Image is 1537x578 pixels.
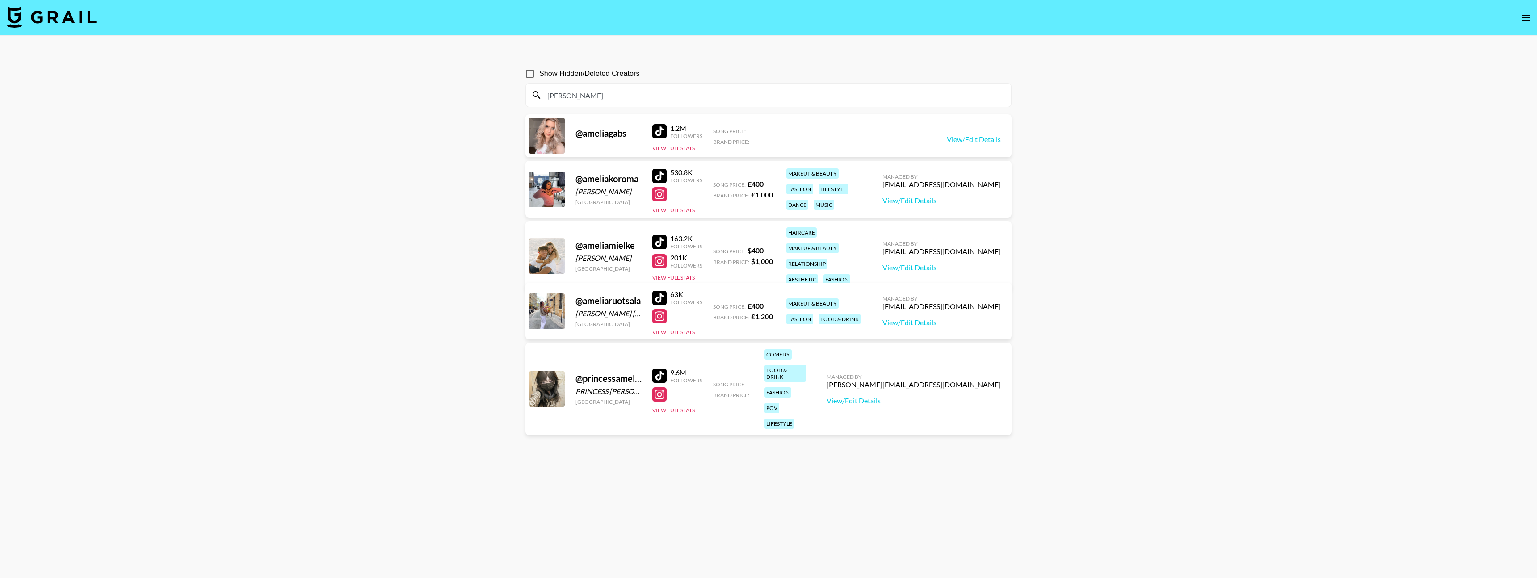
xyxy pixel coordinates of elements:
[575,398,642,405] div: [GEOGRAPHIC_DATA]
[670,377,702,384] div: Followers
[751,312,773,321] strong: £ 1,200
[539,68,640,79] span: Show Hidden/Deleted Creators
[882,247,1001,256] div: [EMAIL_ADDRESS][DOMAIN_NAME]
[575,321,642,327] div: [GEOGRAPHIC_DATA]
[7,6,97,28] img: Grail Talent
[652,329,695,335] button: View Full Stats
[652,207,695,214] button: View Full Stats
[882,263,1001,272] a: View/Edit Details
[786,184,813,194] div: fashion
[751,257,773,265] strong: $ 1,000
[670,133,702,139] div: Followers
[670,290,702,299] div: 63K
[764,365,806,382] div: food & drink
[882,302,1001,311] div: [EMAIL_ADDRESS][DOMAIN_NAME]
[670,368,702,377] div: 9.6M
[713,392,749,398] span: Brand Price:
[882,295,1001,302] div: Managed By
[823,274,850,285] div: fashion
[786,259,827,269] div: relationship
[764,419,794,429] div: lifestyle
[575,240,642,251] div: @ ameliamielke
[670,253,702,262] div: 201K
[670,234,702,243] div: 163.2K
[748,302,764,310] strong: £ 400
[764,387,791,398] div: fashion
[652,274,695,281] button: View Full Stats
[786,227,817,238] div: haircare
[814,200,834,210] div: music
[713,181,746,188] span: Song Price:
[575,309,642,318] div: [PERSON_NAME] [PERSON_NAME] [PERSON_NAME]
[819,314,861,324] div: food & drink
[575,254,642,263] div: [PERSON_NAME]
[786,200,808,210] div: dance
[819,184,848,194] div: lifestyle
[764,403,779,413] div: pov
[542,88,1006,102] input: Search by User Name
[947,135,1001,144] a: View/Edit Details
[575,173,642,184] div: @ ameliakoroma
[713,128,746,134] span: Song Price:
[575,265,642,272] div: [GEOGRAPHIC_DATA]
[670,177,702,184] div: Followers
[764,349,792,360] div: comedy
[670,124,702,133] div: 1.2M
[882,240,1001,247] div: Managed By
[827,373,1001,380] div: Managed By
[670,168,702,177] div: 530.8K
[786,168,839,179] div: makeup & beauty
[652,407,695,414] button: View Full Stats
[827,380,1001,389] div: [PERSON_NAME][EMAIL_ADDRESS][DOMAIN_NAME]
[882,180,1001,189] div: [EMAIL_ADDRESS][DOMAIN_NAME]
[882,318,1001,327] a: View/Edit Details
[1517,9,1535,27] button: open drawer
[827,396,1001,405] a: View/Edit Details
[575,387,642,396] div: PRINCESS [PERSON_NAME]
[713,303,746,310] span: Song Price:
[786,274,818,285] div: aesthetic
[575,373,642,384] div: @ princessameliawu
[751,190,773,199] strong: £ 1,000
[670,243,702,250] div: Followers
[670,299,702,306] div: Followers
[575,187,642,196] div: [PERSON_NAME]
[748,180,764,188] strong: £ 400
[786,243,839,253] div: makeup & beauty
[713,314,749,321] span: Brand Price:
[713,381,746,388] span: Song Price:
[713,248,746,255] span: Song Price:
[882,173,1001,180] div: Managed By
[713,138,749,145] span: Brand Price:
[786,314,813,324] div: fashion
[713,192,749,199] span: Brand Price:
[575,295,642,306] div: @ ameliaruotsala
[575,128,642,139] div: @ ameliagabs
[786,298,839,309] div: makeup & beauty
[652,145,695,151] button: View Full Stats
[713,259,749,265] span: Brand Price:
[882,196,1001,205] a: View/Edit Details
[748,246,764,255] strong: $ 400
[670,262,702,269] div: Followers
[575,199,642,205] div: [GEOGRAPHIC_DATA]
